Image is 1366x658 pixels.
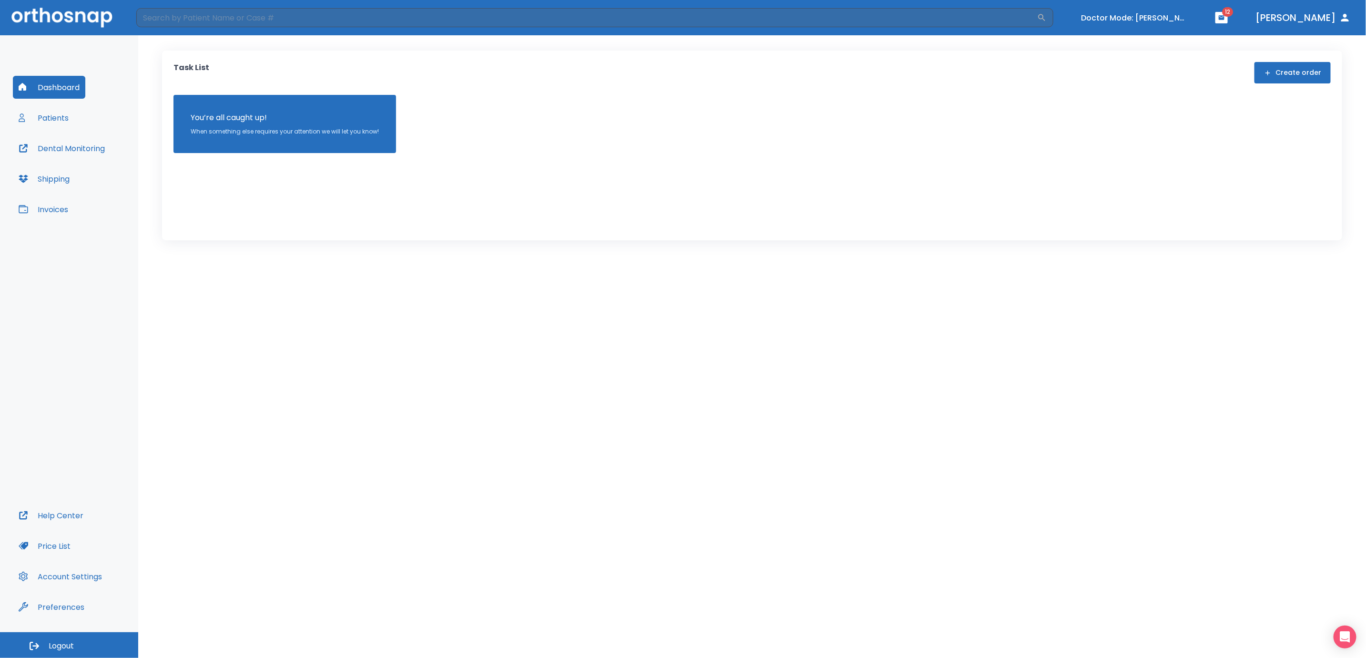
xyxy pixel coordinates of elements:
button: Dashboard [13,76,85,99]
img: Orthosnap [11,8,112,27]
button: Shipping [13,167,75,190]
button: Doctor Mode: [PERSON_NAME]([PERSON_NAME]) [1077,10,1192,26]
button: Price List [13,535,76,557]
span: 12 [1223,7,1233,17]
p: You’re all caught up! [191,112,379,123]
button: Help Center [13,504,89,527]
button: Preferences [13,596,90,618]
p: Task List [173,62,209,83]
button: Patients [13,106,74,129]
p: When something else requires your attention we will let you know! [191,127,379,136]
button: Invoices [13,198,74,221]
button: Create order [1254,62,1331,83]
button: Dental Monitoring [13,137,111,160]
button: [PERSON_NAME] [1252,9,1355,26]
div: Open Intercom Messenger [1334,626,1356,648]
span: Logout [49,641,74,651]
button: Account Settings [13,565,108,588]
input: Search by Patient Name or Case # [136,8,1037,27]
